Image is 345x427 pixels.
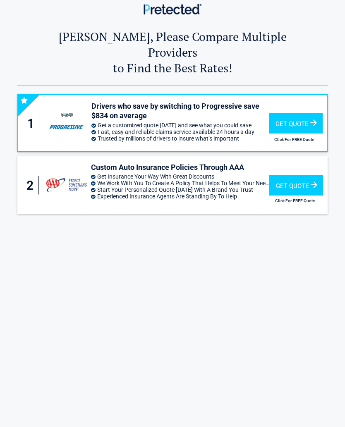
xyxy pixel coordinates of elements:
[91,173,270,180] li: Get Insurance Your Way With Great Discounts
[269,137,320,142] h2: Click For FREE Quote
[269,198,320,203] h2: Click For FREE Quote
[46,174,87,197] img: aaa's logo
[91,101,269,121] h3: Drivers who save by switching to Progressive save $834 on average
[43,29,302,76] h2: [PERSON_NAME], Please Compare Multiple Providers to Find the Best Rates!
[26,114,39,133] div: 1
[269,175,323,196] div: Get Quote
[91,129,269,135] li: Fast, easy and reliable claims service available 24 hours a day
[46,113,87,133] img: progressive's logo
[91,135,269,142] li: Trusted by millions of drivers to insure what’s important
[26,176,39,195] div: 2
[269,113,323,134] div: Get Quote
[91,162,270,172] h3: Custom Auto Insurance Policies Through AAA
[144,4,201,14] img: Main Logo
[91,186,270,193] li: Start Your Personalized Quote [DATE] With A Brand You Trust
[91,193,270,200] li: Experienced Insurance Agents Are Standing By To Help
[91,122,269,129] li: Get a customized quote [DATE] and see what you could save
[91,180,270,186] li: We Work With You To Create A Policy That Helps To Meet Your Needs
